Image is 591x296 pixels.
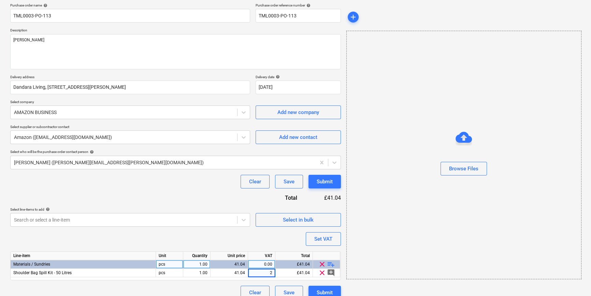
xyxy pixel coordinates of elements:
div: Clear [249,177,261,186]
div: Purchase order reference number [256,3,341,8]
div: Save [284,177,294,186]
div: Unit [156,252,183,260]
p: Delivery address [10,75,250,81]
div: Quantity [183,252,211,260]
div: £41.04 [275,260,313,269]
button: Select in bulk [256,213,341,227]
button: Add new company [256,105,341,119]
div: Browse Files [346,31,581,279]
span: help [305,3,311,8]
span: help [88,150,94,154]
div: Submit [317,177,333,186]
div: Select in bulk [283,215,314,224]
textarea: [PERSON_NAME] [10,34,341,69]
div: 41.04 [213,260,245,269]
div: 0.00 [251,260,272,269]
div: £41.04 [275,269,313,277]
div: Select who will be the purchase order contact person [10,150,341,154]
span: clear [318,260,326,268]
input: Document name [10,9,250,23]
button: Save [275,175,303,188]
div: Delivery date [256,75,341,79]
div: £41.04 [308,194,341,202]
div: Set VAT [314,235,332,243]
div: Select line-items to add [10,207,250,212]
span: Materials / Sundries [13,262,50,267]
div: Total [252,194,308,202]
button: Set VAT [306,232,341,246]
span: clear [318,269,326,277]
span: add [349,13,357,21]
p: Description [10,28,341,34]
input: Delivery address [10,81,250,94]
div: Total [275,252,313,260]
input: Delivery date not specified [256,81,341,94]
div: Add new company [277,108,319,117]
div: VAT [248,252,275,260]
div: Browse Files [449,164,478,173]
div: 1.00 [186,269,207,277]
span: help [44,207,50,211]
p: Select supplier or subcontractor contact [10,125,250,130]
span: add_comment [327,269,335,277]
div: 41.04 [213,269,245,277]
button: Clear [241,175,270,188]
input: Reference number [256,9,341,23]
span: playlist_add [327,260,335,268]
div: Purchase order name [10,3,250,8]
span: help [42,3,47,8]
div: Unit price [211,252,248,260]
button: Submit [308,175,341,188]
div: Line-item [11,252,156,260]
div: Add new contact [279,133,317,142]
div: pcs [156,269,183,277]
button: Browse Files [441,162,487,175]
p: Select company [10,100,250,105]
iframe: Chat Widget [557,263,591,296]
div: pcs [156,260,183,269]
div: 1.00 [186,260,207,269]
span: Shoulder Bag Spill Kit - 50 Litres [13,270,72,275]
span: help [274,75,280,79]
button: Add new contact [256,130,341,144]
